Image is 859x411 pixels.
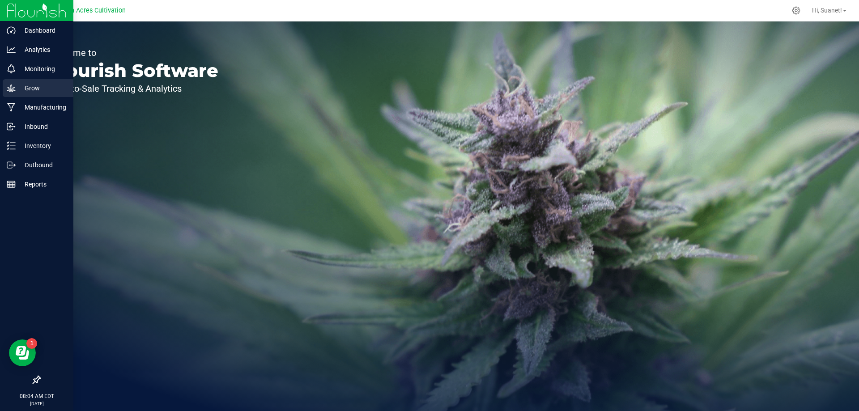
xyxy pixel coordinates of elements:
[4,400,69,407] p: [DATE]
[7,161,16,169] inline-svg: Outbound
[16,25,69,36] p: Dashboard
[48,62,218,80] p: Flourish Software
[4,392,69,400] p: 08:04 AM EDT
[16,160,69,170] p: Outbound
[16,140,69,151] p: Inventory
[16,121,69,132] p: Inbound
[791,6,802,15] div: Manage settings
[7,103,16,112] inline-svg: Manufacturing
[7,180,16,189] inline-svg: Reports
[7,64,16,73] inline-svg: Monitoring
[16,179,69,190] p: Reports
[26,338,37,349] iframe: Resource center unread badge
[16,102,69,113] p: Manufacturing
[9,339,36,366] iframe: Resource center
[7,26,16,35] inline-svg: Dashboard
[16,83,69,93] p: Grow
[16,64,69,74] p: Monitoring
[7,84,16,93] inline-svg: Grow
[48,84,218,93] p: Seed-to-Sale Tracking & Analytics
[16,44,69,55] p: Analytics
[48,48,218,57] p: Welcome to
[812,7,842,14] span: Hi, Suanet!
[7,141,16,150] inline-svg: Inventory
[7,122,16,131] inline-svg: Inbound
[7,45,16,54] inline-svg: Analytics
[57,7,126,14] span: Green Acres Cultivation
